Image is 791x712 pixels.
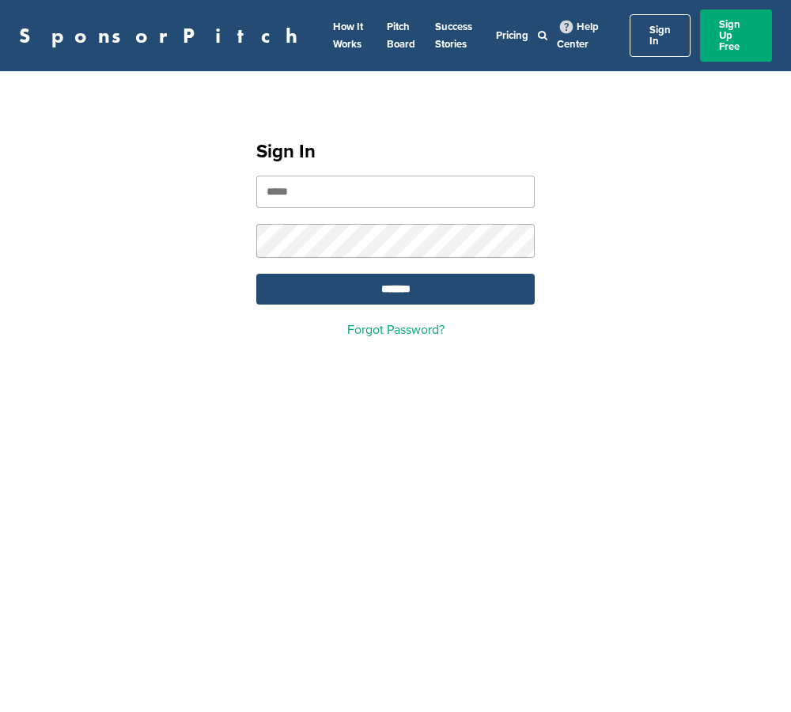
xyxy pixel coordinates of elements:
a: SponsorPitch [19,25,308,46]
a: Pitch Board [387,21,415,51]
a: Sign Up Free [700,9,772,62]
a: Sign In [630,14,691,57]
iframe: Button to launch messaging window [728,649,778,699]
a: Forgot Password? [347,322,445,338]
a: Pricing [496,29,528,42]
a: Help Center [557,17,599,54]
a: How It Works [333,21,363,51]
a: Success Stories [435,21,472,51]
h1: Sign In [256,138,535,166]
